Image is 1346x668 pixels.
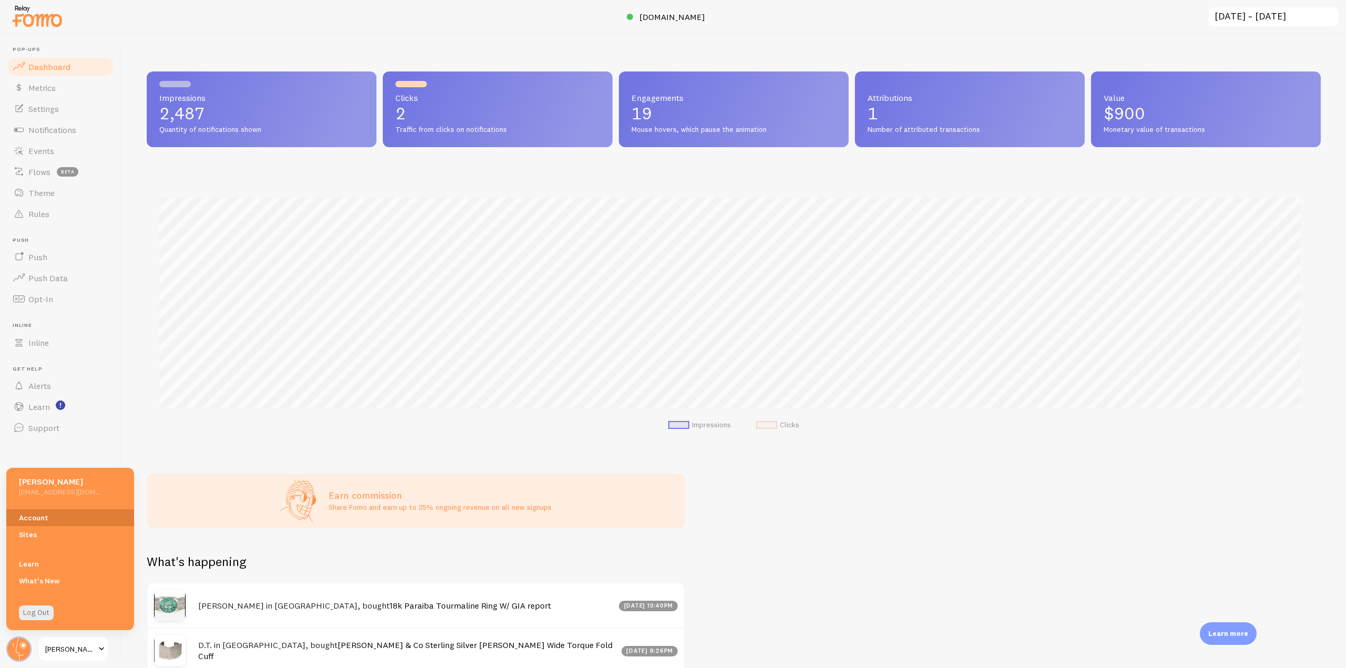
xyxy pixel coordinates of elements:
[159,105,364,122] p: 2,487
[13,322,115,329] span: Inline
[6,556,134,572] a: Learn
[28,423,59,433] span: Support
[28,209,49,219] span: Rules
[57,167,78,177] span: beta
[28,381,51,391] span: Alerts
[28,188,55,198] span: Theme
[6,509,134,526] a: Account
[6,140,115,161] a: Events
[19,476,100,487] h5: [PERSON_NAME]
[159,125,364,135] span: Quantity of notifications shown
[159,94,364,102] span: Impressions
[6,77,115,98] a: Metrics
[6,246,115,268] a: Push
[868,94,1072,102] span: Attributions
[390,600,551,611] a: 18k Paraiba Tourmaline Ring W/ GIA report
[28,125,76,135] span: Notifications
[1200,622,1257,645] div: Learn more
[147,553,246,570] h2: What's happening
[28,61,70,72] span: Dashboard
[6,289,115,310] a: Opt-In
[198,640,615,661] h4: D.T. in [GEOGRAPHIC_DATA], bought
[6,572,134,589] a: What's New
[13,46,115,53] span: Pop-ups
[1104,94,1308,102] span: Value
[198,600,613,611] h4: [PERSON_NAME] in [GEOGRAPHIC_DATA], bought
[329,489,552,501] h3: Earn commission
[329,502,552,512] p: Share Fomo and earn up to 25% ongoing revenue on all new signups
[6,161,115,182] a: Flows beta
[28,294,53,304] span: Opt-In
[668,420,731,430] li: Impressions
[28,146,54,156] span: Events
[28,337,49,348] span: Inline
[198,640,613,661] a: [PERSON_NAME] & Co Sterling Silver [PERSON_NAME] Wide Torque Fold Cuff
[38,636,109,662] a: [PERSON_NAME]'s Gems
[6,56,115,77] a: Dashboard
[56,400,65,410] svg: <p>Watch New Feature Tutorials!</p>
[28,402,50,412] span: Learn
[395,105,600,122] p: 2
[395,125,600,135] span: Traffic from clicks on notifications
[756,420,799,430] li: Clicks
[868,125,1072,135] span: Number of attributed transactions
[631,94,836,102] span: Engagements
[6,182,115,203] a: Theme
[13,237,115,244] span: Push
[6,119,115,140] a: Notifications
[868,105,1072,122] p: 1
[19,487,100,497] h5: [EMAIL_ADDRESS][DOMAIN_NAME]
[19,605,54,620] a: Log Out
[6,396,115,417] a: Learn
[45,643,95,655] span: [PERSON_NAME]'s Gems
[1104,125,1308,135] span: Monetary value of transactions
[631,105,836,122] p: 19
[28,104,59,114] span: Settings
[631,125,836,135] span: Mouse hovers, which pause the animation
[6,203,115,224] a: Rules
[6,98,115,119] a: Settings
[621,646,678,656] div: [DATE] 8:26pm
[6,268,115,289] a: Push Data
[1208,629,1248,639] p: Learn more
[6,526,134,543] a: Sites
[6,417,115,438] a: Support
[11,3,64,29] img: fomo-relay-logo-orange.svg
[28,167,50,177] span: Flows
[13,366,115,373] span: Get Help
[6,375,115,396] a: Alerts
[1104,103,1145,124] span: $900
[6,332,115,353] a: Inline
[28,83,56,93] span: Metrics
[28,273,68,283] span: Push Data
[28,252,47,262] span: Push
[619,601,678,611] div: [DATE] 10:40pm
[395,94,600,102] span: Clicks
